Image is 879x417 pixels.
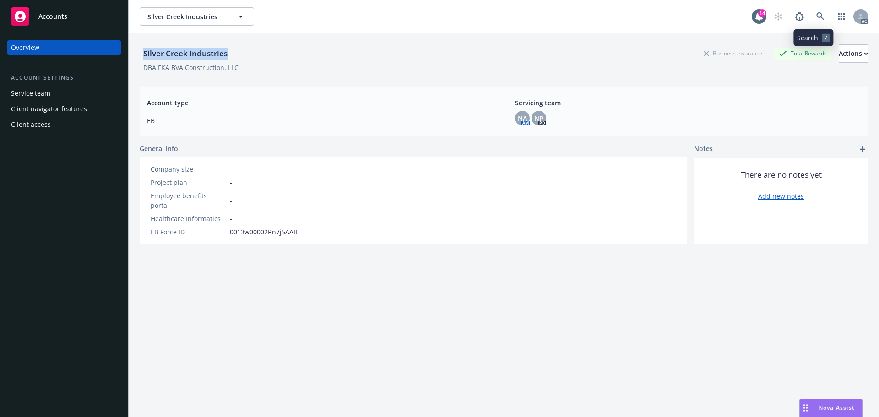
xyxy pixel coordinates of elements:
div: Total Rewards [774,48,831,59]
button: Actions [839,44,868,63]
div: Company size [151,164,226,174]
span: Nova Assist [819,404,855,412]
span: Accounts [38,13,67,20]
button: Nova Assist [799,399,863,417]
div: Overview [11,40,39,55]
a: Search [811,7,830,26]
a: Overview [7,40,121,55]
div: Project plan [151,178,226,187]
span: Notes [694,144,713,155]
div: Silver Creek Industries [140,48,231,60]
div: Account settings [7,73,121,82]
span: General info [140,144,178,153]
div: Client access [11,117,51,132]
div: Service team [11,86,50,101]
span: - [230,164,232,174]
a: Start snowing [769,7,787,26]
span: Silver Creek Industries [147,12,227,22]
span: - [230,214,232,223]
span: EB [147,116,493,125]
div: 14 [758,9,766,17]
div: Actions [839,45,868,62]
button: Silver Creek Industries [140,7,254,26]
div: Client navigator features [11,102,87,116]
span: - [230,196,232,206]
a: Add new notes [758,191,804,201]
div: DBA: FKA BVA Construction, LLC [143,63,239,72]
span: - [230,178,232,187]
div: Healthcare Informatics [151,214,226,223]
div: EB Force ID [151,227,226,237]
a: Report a Bug [790,7,808,26]
span: There are no notes yet [741,169,822,180]
a: add [857,144,868,155]
a: Switch app [832,7,851,26]
span: NA [518,114,527,123]
span: Account type [147,98,493,108]
a: Client navigator features [7,102,121,116]
span: NP [534,114,543,123]
div: Drag to move [800,399,811,417]
a: Service team [7,86,121,101]
span: Servicing team [515,98,861,108]
a: Accounts [7,4,121,29]
div: Business Insurance [699,48,767,59]
a: Client access [7,117,121,132]
div: Employee benefits portal [151,191,226,210]
span: 0013w00002Rn7j5AAB [230,227,298,237]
